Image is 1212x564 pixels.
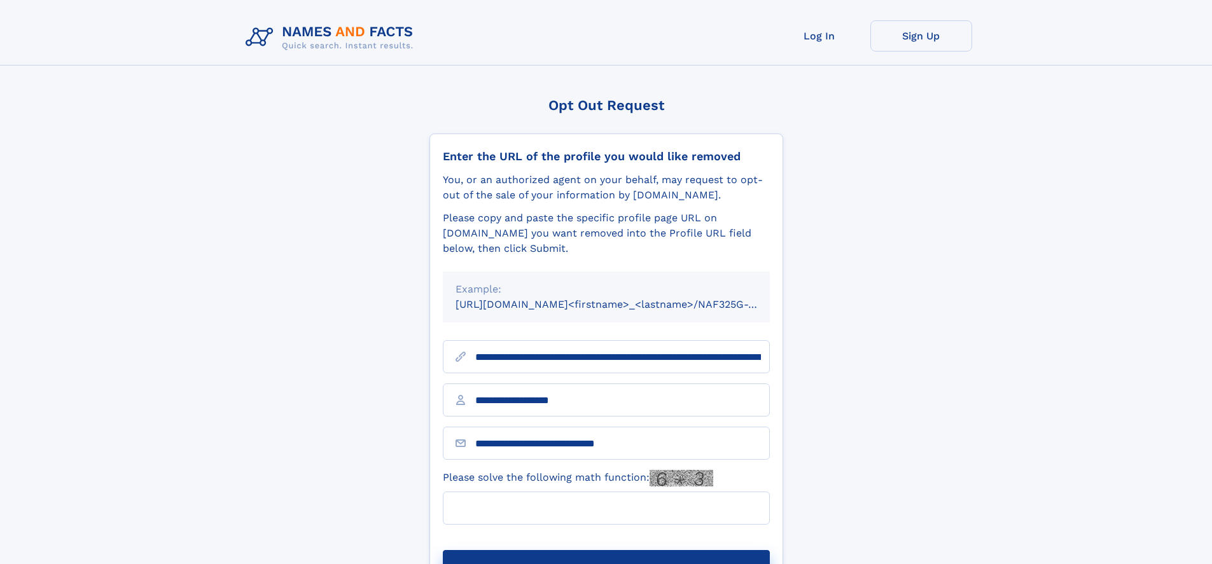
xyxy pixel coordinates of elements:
a: Sign Up [870,20,972,52]
a: Log In [769,20,870,52]
div: You, or an authorized agent on your behalf, may request to opt-out of the sale of your informatio... [443,172,770,203]
label: Please solve the following math function: [443,470,713,486]
div: Please copy and paste the specific profile page URL on [DOMAIN_NAME] you want removed into the Pr... [443,210,770,256]
div: Opt Out Request [429,97,783,113]
div: Example: [456,282,757,297]
img: Logo Names and Facts [240,20,424,55]
div: Enter the URL of the profile you would like removed [443,149,770,163]
small: [URL][DOMAIN_NAME]<firstname>_<lastname>/NAF325G-xxxxxxxx [456,298,794,310]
